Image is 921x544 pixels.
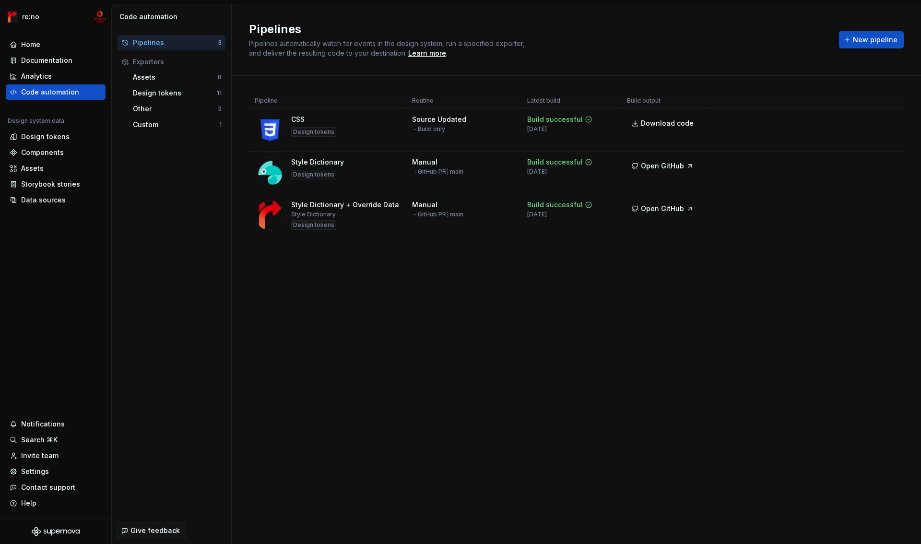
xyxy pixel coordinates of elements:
div: Search ⌘K [21,435,58,445]
button: Contact support [6,480,106,495]
div: Contact support [21,483,75,492]
button: Open GitHub [627,200,698,217]
img: 4ec385d3-6378-425b-8b33-6545918efdc5.png [7,11,18,23]
div: Style Dictionary + Override Data [291,200,399,210]
div: Design system data [8,117,64,125]
a: Code automation [6,84,106,100]
button: New pipeline [839,31,904,48]
div: Design tokens [291,220,336,230]
button: Give feedback [117,522,186,539]
th: Latest build [521,93,621,109]
div: Source Updated [412,115,466,124]
div: Style Dictionary [291,157,344,167]
span: Open GitHub [641,161,684,171]
span: | [446,211,449,218]
div: Design tokens [291,170,336,179]
div: Build successful [527,200,583,210]
div: Invite team [21,451,59,461]
a: Settings [6,464,106,479]
div: Build successful [527,157,583,167]
div: Code automation [21,87,79,97]
a: Open GitHub [627,206,698,214]
div: Design tokens [21,132,70,142]
button: Custom1 [129,117,225,132]
div: Manual [412,157,437,167]
img: mc-develop [94,11,106,23]
a: Storybook stories [6,177,106,192]
a: Download code [627,115,700,132]
div: Settings [21,467,49,476]
a: Open GitHub [627,163,698,171]
a: Analytics [6,69,106,84]
a: Data sources [6,192,106,208]
button: re:nomc-develop [2,6,109,27]
div: Pipelines [133,38,218,47]
button: Assets8 [129,70,225,85]
div: Storybook stories [21,179,80,189]
div: [DATE] [527,168,547,176]
div: Data sources [21,195,66,205]
div: Manual [412,200,437,210]
div: Custom [133,120,219,130]
div: Components [21,148,64,157]
button: Design tokens11 [129,85,225,101]
div: [DATE] [527,125,547,133]
div: 3 [218,39,222,47]
h2: Pipelines [249,22,827,37]
a: Components [6,145,106,160]
div: Exporters [133,57,222,67]
div: Code automation [119,12,227,22]
div: 11 [217,89,222,97]
button: Search ⌘K [6,432,106,448]
div: Help [21,498,36,508]
button: Other3 [129,101,225,117]
div: 8 [218,73,222,81]
div: Notifications [21,419,65,429]
a: Documentation [6,53,106,68]
div: Home [21,40,40,49]
span: | [446,168,449,175]
th: Routine [406,93,521,109]
span: New pipeline [853,35,897,45]
div: → GitHub PR main [412,168,463,176]
div: Other [133,104,218,114]
div: Assets [133,72,218,82]
button: Pipelines3 [118,35,225,50]
a: Design tokens [6,129,106,144]
button: Notifications [6,416,106,432]
span: Open GitHub [641,204,684,213]
a: Invite team [6,448,106,463]
a: Home [6,37,106,52]
svg: Supernova Logo [32,527,80,536]
span: . [407,50,448,57]
span: Pipelines automatically watch for events in the design system, run a specified exporter, and deli... [249,39,527,57]
div: → Build only [412,125,445,133]
a: Learn more [408,48,446,58]
th: Build output [621,93,706,109]
div: re:no [22,12,39,22]
div: CSS [291,115,305,124]
div: Analytics [21,71,52,81]
div: Documentation [21,56,72,65]
span: Download code [641,118,694,128]
div: [DATE] [527,211,547,218]
button: Help [6,496,106,511]
div: → GitHub PR main [412,211,463,218]
span: Give feedback [130,526,180,535]
div: Design tokens [133,88,217,98]
div: Style Dictionary [291,211,336,218]
div: Assets [21,164,44,173]
div: 3 [218,105,222,113]
div: 1 [219,121,222,129]
div: Design tokens [291,127,336,137]
div: Build successful [527,115,583,124]
a: Assets [6,161,106,176]
th: Pipeline [249,93,406,109]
